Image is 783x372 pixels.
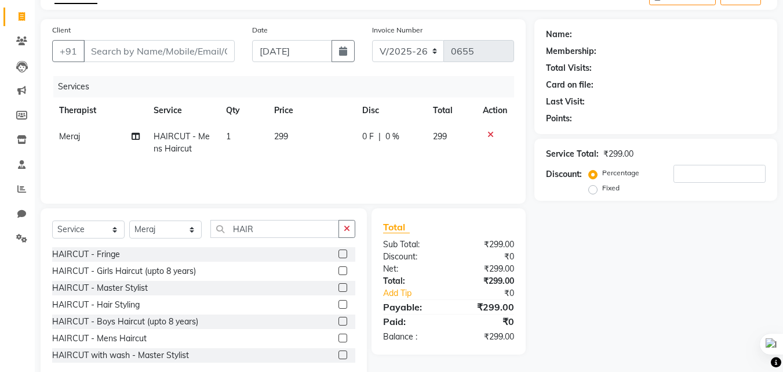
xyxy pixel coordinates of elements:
[274,131,288,142] span: 299
[546,45,596,57] div: Membership:
[476,97,514,124] th: Action
[449,263,523,275] div: ₹299.00
[603,148,633,160] div: ₹299.00
[147,97,219,124] th: Service
[602,168,639,178] label: Percentage
[52,299,140,311] div: HAIRCUT - Hair Styling
[52,40,85,62] button: +91
[52,265,196,277] div: HAIRCUT - Girls Haircut (upto 8 years)
[52,282,148,294] div: HAIRCUT - Master Stylist
[374,251,449,263] div: Discount:
[385,131,399,143] span: 0 %
[154,131,210,154] span: HAIRCUT - Mens Haircut
[210,220,339,238] input: Search or Scan
[449,239,523,251] div: ₹299.00
[546,168,582,180] div: Discount:
[449,300,523,314] div: ₹299.00
[546,148,599,160] div: Service Total:
[461,287,523,299] div: ₹0
[383,221,410,233] span: Total
[449,275,523,287] div: ₹299.00
[53,76,523,97] div: Services
[546,28,572,41] div: Name:
[602,183,620,193] label: Fixed
[546,79,593,91] div: Card on file:
[59,131,80,142] span: Meraj
[546,96,585,108] div: Last Visit:
[52,25,71,35] label: Client
[374,287,461,299] a: Add Tip
[83,40,235,62] input: Search by Name/Mobile/Email/Code
[374,315,449,328] div: Paid:
[52,248,120,261] div: HAIRCUT - Fringe
[374,331,449,343] div: Balance :
[226,131,231,142] span: 1
[252,25,268,35] label: Date
[362,131,374,143] span: 0 F
[374,263,449,275] div: Net:
[267,97,356,124] th: Price
[449,315,523,328] div: ₹0
[433,131,447,142] span: 299
[449,251,523,263] div: ₹0
[426,97,476,124] th: Total
[374,239,449,251] div: Sub Total:
[546,62,592,74] div: Total Visits:
[52,349,189,362] div: HAIRCUT with wash - Master Stylist
[355,97,426,124] th: Disc
[52,97,147,124] th: Therapist
[374,300,449,314] div: Payable:
[52,316,198,328] div: HAIRCUT - Boys Haircut (upto 8 years)
[449,331,523,343] div: ₹299.00
[378,131,381,143] span: |
[52,333,147,345] div: HAIRCUT - Mens Haircut
[546,113,572,125] div: Points:
[374,275,449,287] div: Total:
[219,97,267,124] th: Qty
[372,25,423,35] label: Invoice Number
